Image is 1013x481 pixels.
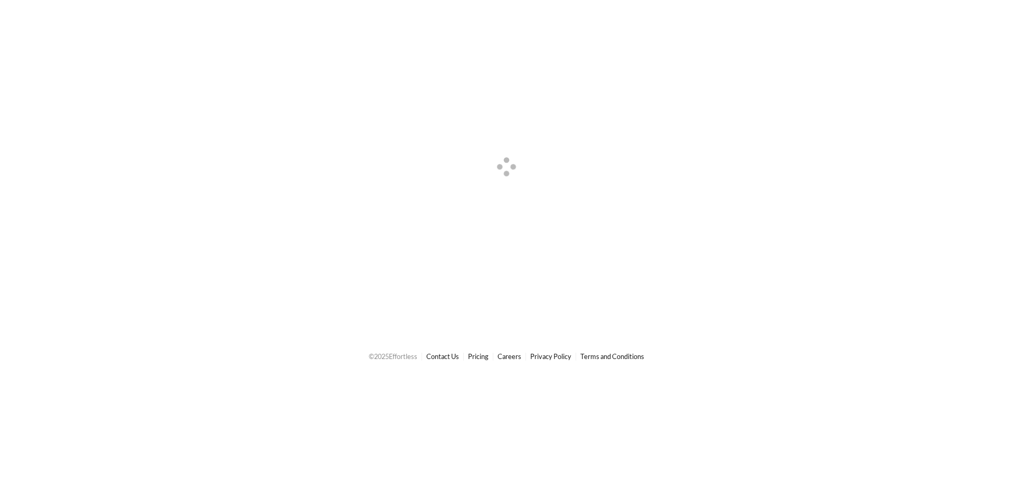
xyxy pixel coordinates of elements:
[530,352,571,361] a: Privacy Policy
[369,352,417,361] span: © 2025 Effortless
[426,352,459,361] a: Contact Us
[580,352,644,361] a: Terms and Conditions
[468,352,489,361] a: Pricing
[498,352,521,361] a: Careers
